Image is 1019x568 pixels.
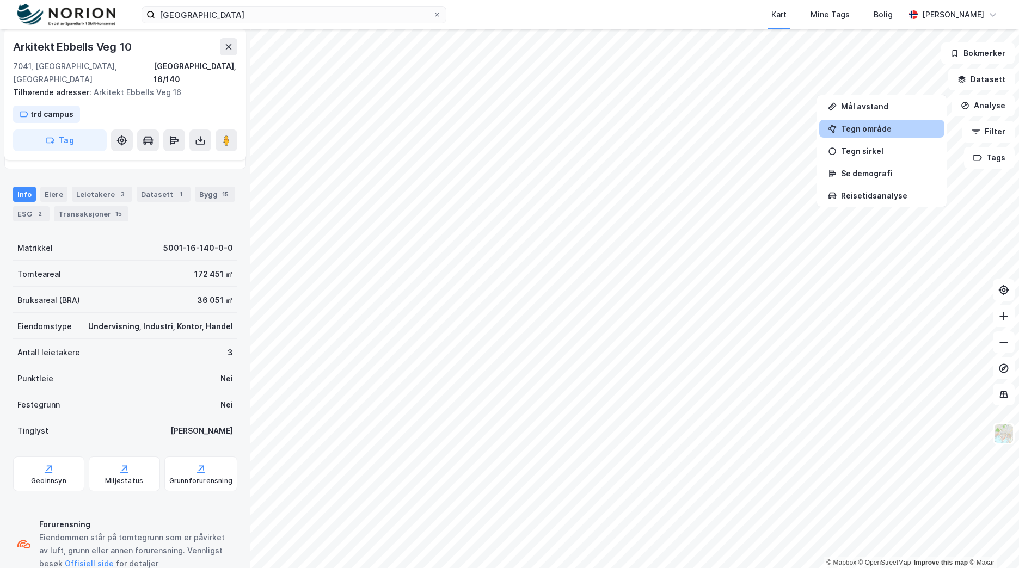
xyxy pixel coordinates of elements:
div: Eiere [40,187,67,202]
div: Undervisning, Industri, Kontor, Handel [88,320,233,333]
img: Z [993,423,1014,444]
div: 36 051 ㎡ [197,294,233,307]
div: 172 451 ㎡ [194,268,233,281]
div: 2 [34,208,45,219]
div: Se demografi [841,169,936,178]
button: Analyse [952,95,1015,116]
div: 15 [113,208,124,219]
div: Festegrunn [17,398,60,411]
div: Tinglyst [17,424,48,437]
div: Eiendomstype [17,320,72,333]
div: Punktleie [17,372,53,385]
div: Tegn område [841,124,936,133]
div: Kart [771,8,787,21]
div: 1 [175,189,186,200]
div: Arkitekt Ebbells Veg 10 [13,38,133,55]
div: Miljøstatus [105,477,143,485]
a: Mapbox [826,559,856,566]
div: Mål avstand [841,102,936,111]
div: Bruksareal (BRA) [17,294,80,307]
div: Bygg [195,187,235,202]
div: trd campus [30,108,73,121]
iframe: Chat Widget [965,516,1019,568]
div: Leietakere [72,187,132,202]
div: Grunnforurensning [169,477,232,485]
div: Mine Tags [811,8,850,21]
div: [PERSON_NAME] [922,8,984,21]
div: Arkitekt Ebbells Veg 16 [13,86,229,99]
button: Tags [964,147,1015,169]
a: OpenStreetMap [858,559,911,566]
div: 7041, [GEOGRAPHIC_DATA], [GEOGRAPHIC_DATA] [13,60,154,86]
a: Improve this map [914,559,968,566]
div: Forurensning [39,518,233,531]
button: Bokmerker [941,42,1015,64]
div: ESG [13,206,50,221]
div: Matrikkel [17,242,53,255]
button: Datasett [948,69,1015,90]
div: Info [13,187,36,202]
div: Nei [220,398,233,411]
button: Tag [13,129,107,151]
div: Bolig [874,8,893,21]
div: [GEOGRAPHIC_DATA], 16/140 [154,60,237,86]
div: Antall leietakere [17,346,80,359]
div: Tegn sirkel [841,146,936,156]
input: Søk på adresse, matrikkel, gårdeiere, leietakere eller personer [155,7,433,23]
div: Datasett [137,187,191,202]
div: 3 [228,346,233,359]
div: 3 [117,189,128,200]
div: Tomteareal [17,268,61,281]
div: [PERSON_NAME] [170,424,233,437]
div: Geoinnsyn [31,477,66,485]
div: 5001-16-140-0-0 [163,242,233,255]
button: Filter [962,121,1015,143]
img: norion-logo.80e7a08dc31c2e691866.png [17,4,115,26]
div: Kontrollprogram for chat [965,516,1019,568]
div: Nei [220,372,233,385]
div: 15 [220,189,231,200]
div: Reisetidsanalyse [841,191,936,200]
div: Transaksjoner [54,206,128,221]
span: Tilhørende adresser: [13,88,94,97]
